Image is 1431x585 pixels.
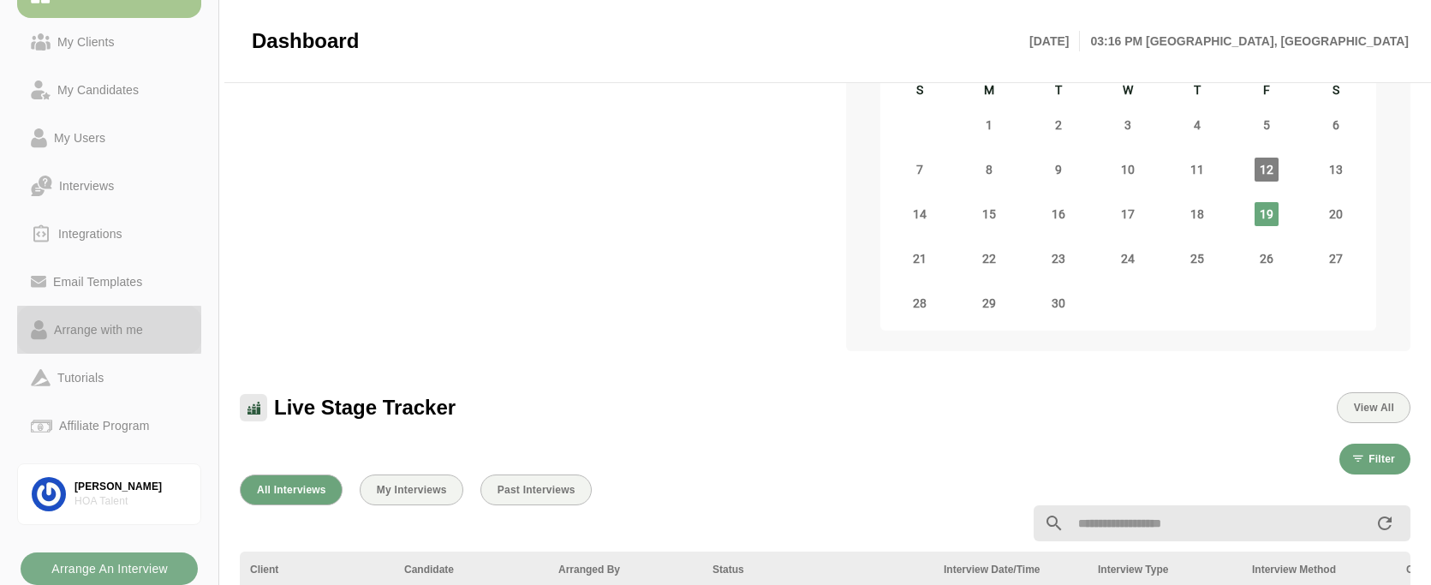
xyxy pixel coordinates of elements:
span: Saturday, September 6, 2025 [1324,113,1348,137]
span: Saturday, September 27, 2025 [1324,247,1348,271]
a: Email Templates [17,258,201,306]
button: View All [1337,392,1410,423]
a: Affiliate Program [17,402,201,450]
div: My Candidates [51,80,146,100]
span: Wednesday, September 17, 2025 [1116,202,1140,226]
div: My Users [47,128,112,148]
button: My Interviews [360,475,463,505]
span: Tuesday, September 30, 2025 [1046,291,1070,315]
span: Tuesday, September 9, 2025 [1046,158,1070,182]
span: Thursday, September 4, 2025 [1185,113,1209,137]
span: Monday, September 15, 2025 [977,202,1001,226]
span: All Interviews [256,484,326,496]
span: Dashboard [252,28,359,54]
a: Tutorials [17,354,201,402]
span: Friday, September 5, 2025 [1255,113,1279,137]
a: Arrange with me [17,306,201,354]
span: My Interviews [376,484,447,496]
div: M [955,81,1024,103]
div: Arranged By [558,562,692,577]
a: Integrations [17,210,201,258]
div: F [1232,81,1302,103]
button: Past Interviews [480,475,592,505]
div: Interview Type [1098,562,1231,577]
div: Client [250,562,384,577]
span: Thursday, September 25, 2025 [1185,247,1209,271]
div: Arrange with me [47,319,150,340]
span: Saturday, September 13, 2025 [1324,158,1348,182]
div: HOA Talent [75,494,187,509]
div: Tutorials [51,367,110,388]
span: Monday, September 1, 2025 [977,113,1001,137]
p: [DATE] [1029,31,1080,51]
span: Monday, September 8, 2025 [977,158,1001,182]
span: Live Stage Tracker [274,395,456,421]
span: Wednesday, September 10, 2025 [1116,158,1140,182]
div: [PERSON_NAME] [75,480,187,494]
span: Sunday, September 7, 2025 [908,158,932,182]
span: Friday, September 12, 2025 [1255,158,1279,182]
span: Friday, September 19, 2025 [1255,202,1279,226]
a: My Candidates [17,66,201,114]
span: View All [1353,402,1394,414]
span: Monday, September 29, 2025 [977,291,1001,315]
div: Interview Date/Time [944,562,1077,577]
button: All Interviews [240,475,343,505]
button: Filter [1339,444,1410,475]
div: S [885,81,955,103]
a: [PERSON_NAME]HOA Talent [17,463,201,525]
span: Tuesday, September 16, 2025 [1046,202,1070,226]
span: Tuesday, September 2, 2025 [1046,113,1070,137]
div: T [1024,81,1094,103]
span: Monday, September 22, 2025 [977,247,1001,271]
a: Interviews [17,162,201,210]
a: My Users [17,114,201,162]
div: T [1163,81,1232,103]
div: S [1302,81,1371,103]
span: Past Interviews [497,484,575,496]
span: Sunday, September 21, 2025 [908,247,932,271]
span: Filter [1368,453,1395,465]
span: Thursday, September 18, 2025 [1185,202,1209,226]
div: My Clients [51,32,122,52]
span: Tuesday, September 23, 2025 [1046,247,1070,271]
a: My Clients [17,18,201,66]
button: Arrange An Interview [21,552,198,585]
div: Affiliate Program [52,415,156,436]
div: Email Templates [46,272,149,292]
span: Sunday, September 14, 2025 [908,202,932,226]
div: Candidate [404,562,538,577]
span: Saturday, September 20, 2025 [1324,202,1348,226]
b: Arrange An Interview [51,552,168,585]
p: 03:16 PM [GEOGRAPHIC_DATA], [GEOGRAPHIC_DATA] [1080,31,1409,51]
div: Interview Method [1252,562,1386,577]
div: Integrations [51,224,129,244]
span: Wednesday, September 3, 2025 [1116,113,1140,137]
span: Sunday, September 28, 2025 [908,291,932,315]
i: appended action [1374,513,1395,534]
div: Interviews [52,176,121,196]
div: Status [713,562,923,577]
div: W [1094,81,1163,103]
span: Friday, September 26, 2025 [1255,247,1279,271]
span: Wednesday, September 24, 2025 [1116,247,1140,271]
span: Thursday, September 11, 2025 [1185,158,1209,182]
